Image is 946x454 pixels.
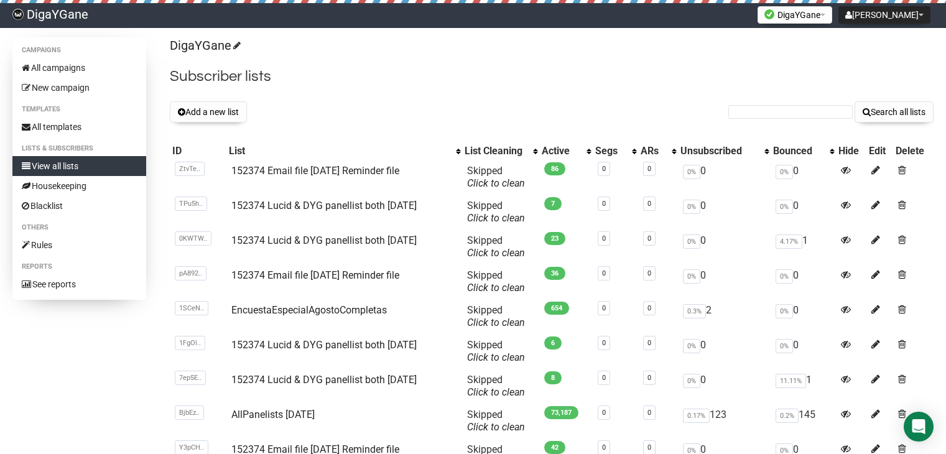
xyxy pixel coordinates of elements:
td: 0 [678,229,771,264]
span: 0KWTW.. [175,231,211,246]
div: ID [172,145,224,157]
a: Blacklist [12,196,146,216]
a: 0 [647,165,651,173]
h2: Subscriber lists [170,65,934,88]
a: Click to clean [467,177,525,189]
td: 145 [771,404,836,438]
th: List Cleaning: No sort applied, activate to apply an ascending sort [462,142,539,160]
span: 0.2% [776,409,799,423]
span: 0% [776,304,793,318]
span: 0% [683,165,700,179]
a: View all lists [12,156,146,176]
span: 73,187 [544,406,578,419]
a: 152374 Email file [DATE] Reminder file [231,269,399,281]
li: Lists & subscribers [12,141,146,156]
th: Active: No sort applied, activate to apply an ascending sort [539,142,593,160]
a: 0 [647,409,651,417]
th: Unsubscribed: No sort applied, activate to apply an ascending sort [678,142,771,160]
a: 0 [647,374,651,382]
td: 0 [678,334,771,369]
li: Campaigns [12,43,146,58]
th: Hide: No sort applied, sorting is disabled [836,142,867,160]
td: 0 [771,160,836,195]
div: Edit [869,145,890,157]
span: 7 [544,197,562,210]
span: 0% [683,339,700,353]
span: 0% [776,200,793,214]
a: 0 [602,165,606,173]
span: BjbEz.. [175,405,204,420]
div: Active [542,145,580,157]
td: 0 [678,195,771,229]
span: ZtvTe.. [175,162,205,176]
span: Skipped [467,234,525,259]
a: AllPanelists [DATE] [231,409,315,420]
div: Open Intercom Messenger [904,412,934,442]
span: 4.17% [776,234,802,249]
span: pA892.. [175,266,206,280]
a: See reports [12,274,146,294]
span: 0% [776,339,793,353]
a: Click to clean [467,212,525,224]
a: 0 [602,269,606,277]
div: Unsubscribed [680,145,758,157]
a: 0 [602,200,606,208]
div: List [229,145,450,157]
div: ARs [641,145,665,157]
span: 0% [776,165,793,179]
button: Search all lists [855,101,934,123]
div: Bounced [773,145,823,157]
span: TPu5h.. [175,197,207,211]
th: List: No sort applied, activate to apply an ascending sort [226,142,463,160]
span: 36 [544,267,565,280]
span: Skipped [467,200,525,224]
li: Others [12,220,146,235]
div: Delete [896,145,931,157]
td: 0 [771,334,836,369]
th: Segs: No sort applied, activate to apply an ascending sort [593,142,638,160]
button: DigaYGane [758,6,832,24]
span: 8 [544,371,562,384]
span: 0.17% [683,409,710,423]
a: 0 [647,200,651,208]
a: 152374 Email file [DATE] Reminder file [231,165,399,177]
a: 0 [602,443,606,452]
span: Skipped [467,339,525,363]
span: 6 [544,336,562,350]
th: Bounced: No sort applied, activate to apply an ascending sort [771,142,836,160]
span: Skipped [467,374,525,398]
td: 1 [771,229,836,264]
a: Click to clean [467,421,525,433]
a: Click to clean [467,247,525,259]
li: Templates [12,102,146,117]
a: Housekeeping [12,176,146,196]
th: ID: No sort applied, sorting is disabled [170,142,226,160]
td: 0 [771,299,836,334]
a: 0 [647,339,651,347]
a: 0 [602,304,606,312]
a: DigaYGane [170,38,239,53]
button: [PERSON_NAME] [838,6,930,24]
a: Click to clean [467,351,525,363]
a: Click to clean [467,282,525,294]
a: All campaigns [12,58,146,78]
a: 0 [602,409,606,417]
img: favicons [764,9,774,19]
a: Click to clean [467,317,525,328]
span: Skipped [467,165,525,189]
th: Delete: No sort applied, sorting is disabled [893,142,934,160]
div: Segs [595,145,626,157]
img: f83b26b47af82e482c948364ee7c1d9c [12,9,24,20]
th: Edit: No sort applied, sorting is disabled [866,142,893,160]
a: 152374 Lucid & DYG panellist both [DATE] [231,339,417,351]
a: 0 [602,339,606,347]
a: 152374 Lucid & DYG panellist both [DATE] [231,234,417,246]
td: 0 [771,195,836,229]
span: 11.11% [776,374,806,388]
span: Skipped [467,304,525,328]
a: 0 [602,234,606,243]
span: Skipped [467,409,525,433]
a: 0 [647,443,651,452]
td: 0 [678,369,771,404]
td: 1 [771,369,836,404]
